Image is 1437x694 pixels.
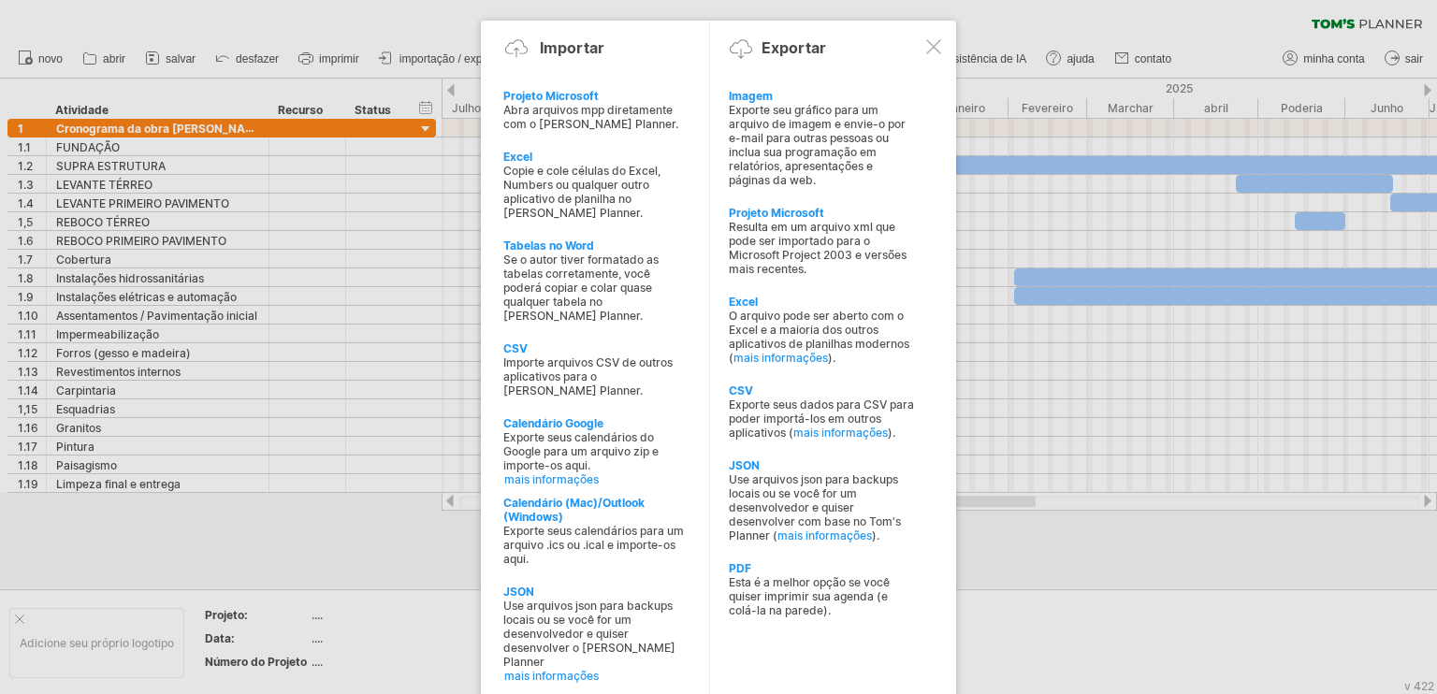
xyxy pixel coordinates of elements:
[504,669,599,683] font: mais informações
[729,309,909,365] font: O arquivo pode ser aberto com o Excel e a maioria dos outros aplicativos de planilhas modernos (
[793,426,888,440] a: mais informações
[503,239,594,253] font: Tabelas no Word
[504,669,689,683] a: mais informações
[504,472,689,486] a: mais informações
[729,295,758,309] font: Excel
[733,351,828,365] a: mais informações
[503,253,659,323] font: Se o autor tiver formatado as tabelas corretamente, você poderá copiar e colar quase qualquer tab...
[729,383,753,398] font: CSV
[888,426,895,440] font: ).
[729,561,751,575] font: PDF
[729,220,907,276] font: Resulta em um arquivo xml que pode ser importado para o Microsoft Project 2003 e versões mais rec...
[729,206,824,220] font: Projeto Microsoft
[872,528,879,542] font: ).
[503,150,532,164] font: Excel
[503,164,660,220] font: Copie e cole células do Excel, Numbers ou qualquer outro aplicativo de planilha no [PERSON_NAME] ...
[828,351,835,365] font: ).
[729,575,890,617] font: Esta é a melhor opção se você quiser imprimir sua agenda (e colá-la na parede).
[729,89,773,103] font: Imagem
[762,38,826,57] font: Exportar
[540,38,604,57] font: Importar
[729,458,760,472] font: JSON
[729,398,914,440] font: Exporte seus dados para CSV para poder importá-los em outros aplicativos (
[504,472,599,486] font: mais informações
[729,472,901,542] font: Use arquivos json para backups locais ou se você for um desenvolvedor e quiser desenvolver com ba...
[777,528,872,542] a: mais informações
[729,103,906,187] font: Exporte seu gráfico para um arquivo de imagem e envie-o por e-mail para outras pessoas ou inclua ...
